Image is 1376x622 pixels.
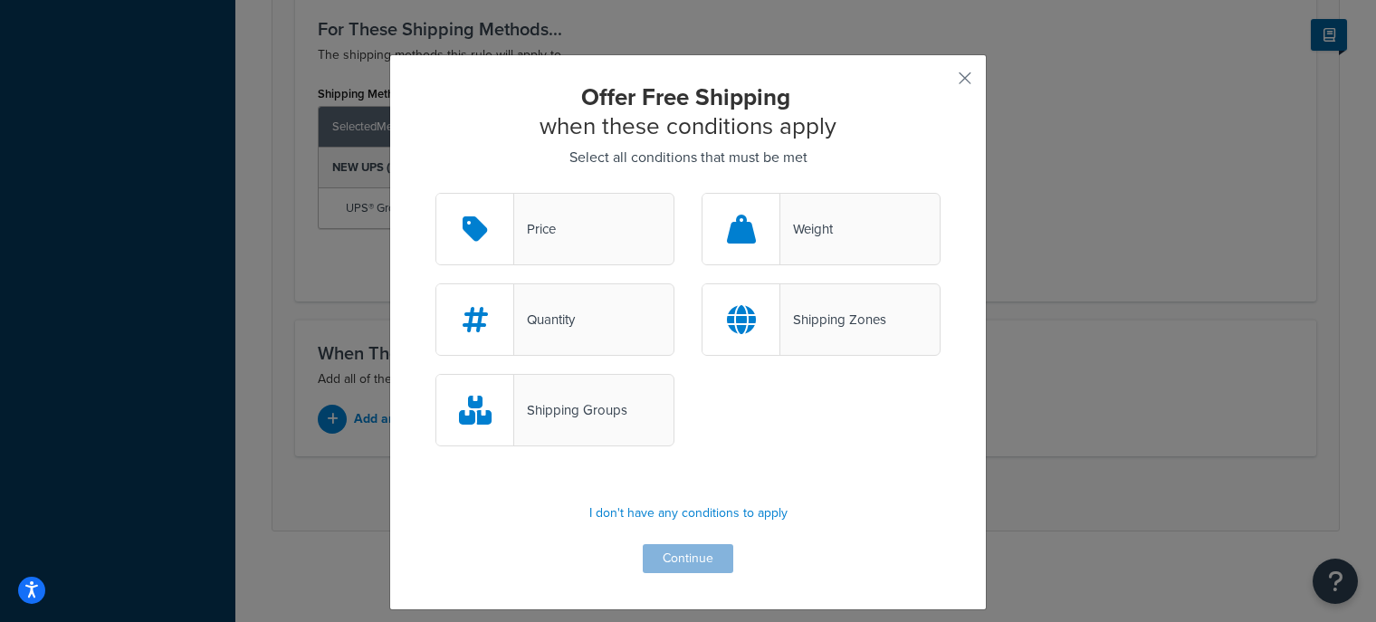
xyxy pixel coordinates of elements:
strong: Offer Free Shipping [581,80,790,114]
h2: when these conditions apply [435,82,941,140]
p: Select all conditions that must be met [435,145,941,170]
div: Weight [780,216,833,242]
p: I don't have any conditions to apply [435,501,941,526]
div: Quantity [514,307,575,332]
div: Shipping Zones [780,307,886,332]
div: Shipping Groups [514,397,627,423]
div: Price [514,216,556,242]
